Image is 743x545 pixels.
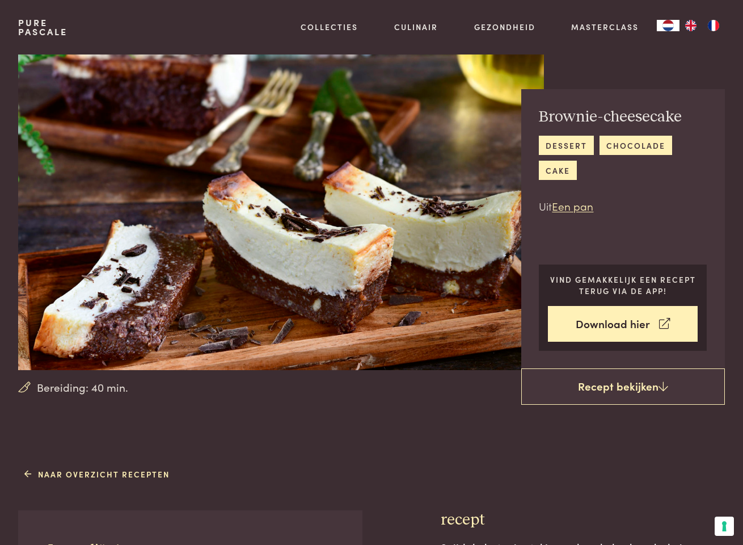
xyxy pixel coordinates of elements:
[657,20,679,31] div: Language
[571,21,639,33] a: Masterclass
[548,274,698,297] p: Vind gemakkelijk een recept terug via de app!
[679,20,725,31] ul: Language list
[539,161,576,179] a: cake
[539,107,707,127] h2: Brownie-cheesecake
[702,20,725,31] a: FR
[715,517,734,536] button: Uw voorkeuren voor toestemming voor trackingtechnologieën
[37,379,128,396] span: Bereiding: 40 min.
[301,21,358,33] a: Collecties
[657,20,725,31] aside: Language selected: Nederlands
[548,306,698,342] a: Download hier
[539,136,593,154] a: dessert
[441,510,725,530] h3: recept
[18,54,544,370] img: Brownie-cheesecake
[24,468,170,480] a: Naar overzicht recepten
[18,18,67,36] a: PurePascale
[539,198,707,215] p: Uit
[394,21,438,33] a: Culinair
[679,20,702,31] a: EN
[552,198,593,213] a: Een pan
[474,21,535,33] a: Gezondheid
[600,136,672,154] a: chocolade
[521,368,725,405] a: Recept bekijken
[657,20,679,31] a: NL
